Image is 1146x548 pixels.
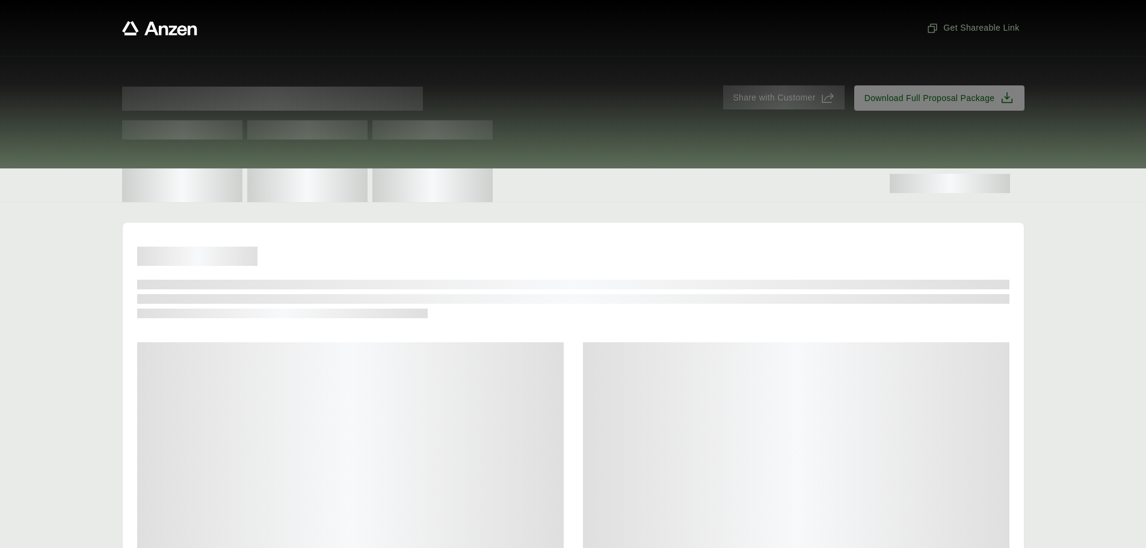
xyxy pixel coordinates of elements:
span: Test [372,120,493,140]
button: Get Shareable Link [922,17,1024,39]
span: Get Shareable Link [926,22,1019,34]
a: Anzen website [122,21,197,35]
span: Share with Customer [733,91,815,104]
span: Test [122,120,242,140]
span: Test [247,120,368,140]
span: Proposal for [122,87,423,111]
